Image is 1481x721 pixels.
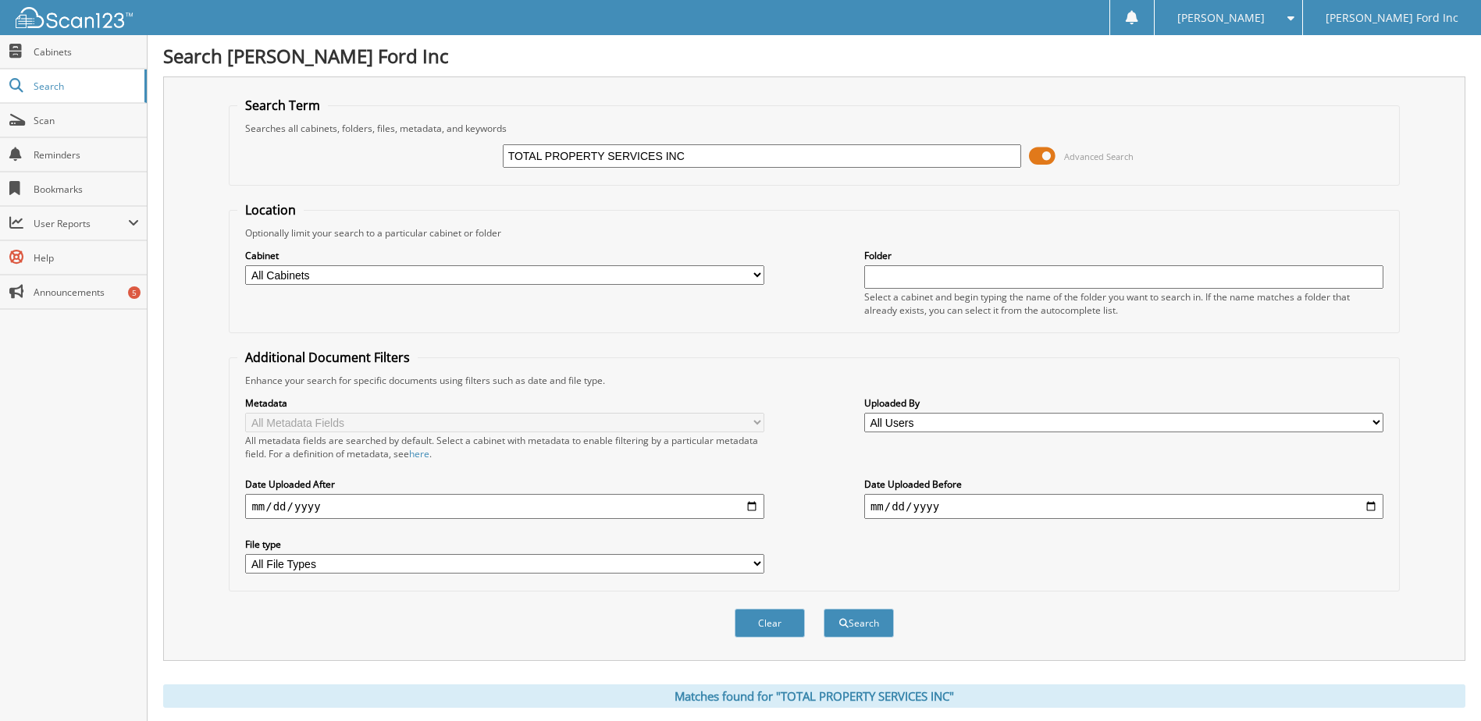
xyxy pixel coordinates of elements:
[824,609,894,638] button: Search
[864,290,1383,317] div: Select a cabinet and begin typing the name of the folder you want to search in. If the name match...
[34,251,139,265] span: Help
[163,43,1465,69] h1: Search [PERSON_NAME] Ford Inc
[245,478,764,491] label: Date Uploaded After
[34,114,139,127] span: Scan
[245,494,764,519] input: start
[864,494,1383,519] input: end
[163,684,1465,708] div: Matches found for "TOTAL PROPERTY SERVICES INC"
[34,286,139,299] span: Announcements
[245,538,764,551] label: File type
[735,609,805,638] button: Clear
[237,349,418,366] legend: Additional Document Filters
[128,286,141,299] div: 5
[864,396,1383,410] label: Uploaded By
[34,217,128,230] span: User Reports
[34,80,137,93] span: Search
[34,183,139,196] span: Bookmarks
[237,201,304,218] legend: Location
[1177,13,1265,23] span: [PERSON_NAME]
[237,122,1390,135] div: Searches all cabinets, folders, files, metadata, and keywords
[245,396,764,410] label: Metadata
[16,7,133,28] img: scan123-logo-white.svg
[237,374,1390,387] div: Enhance your search for specific documents using filters such as date and file type.
[864,249,1383,262] label: Folder
[864,478,1383,491] label: Date Uploaded Before
[245,249,764,262] label: Cabinet
[237,226,1390,240] div: Optionally limit your search to a particular cabinet or folder
[34,45,139,59] span: Cabinets
[409,447,429,460] a: here
[237,97,328,114] legend: Search Term
[34,148,139,162] span: Reminders
[1326,13,1458,23] span: [PERSON_NAME] Ford Inc
[245,434,764,460] div: All metadata fields are searched by default. Select a cabinet with metadata to enable filtering b...
[1064,151,1134,162] span: Advanced Search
